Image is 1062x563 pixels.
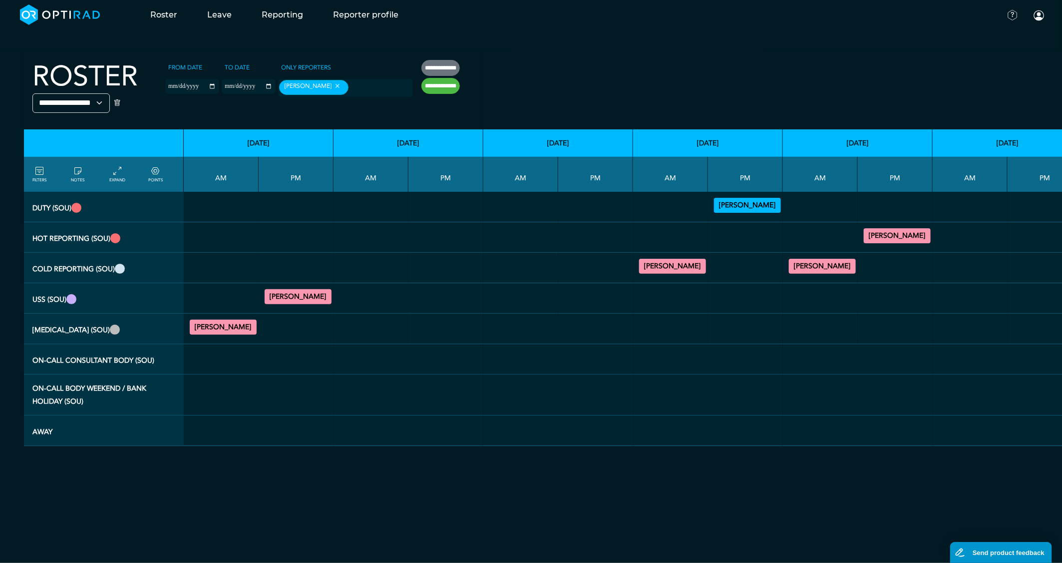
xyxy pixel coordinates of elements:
[858,157,933,192] th: PM
[558,157,633,192] th: PM
[351,83,400,92] input: null
[633,157,708,192] th: AM
[334,157,408,192] th: AM
[483,157,558,192] th: AM
[789,259,856,274] div: General CT 09:00 - 13:00
[24,253,184,283] th: Cold Reporting (SOU)
[783,129,933,157] th: [DATE]
[24,344,184,375] th: On-Call Consultant Body (SOU)
[24,375,184,416] th: On-Call Body Weekend / Bank Holiday (SOU)
[32,165,46,183] a: FILTERS
[184,129,334,157] th: [DATE]
[259,157,334,192] th: PM
[334,129,483,157] th: [DATE]
[71,165,84,183] a: show/hide notes
[714,198,781,213] div: Vetting (15 PF Points) 15:00 - 17:00
[279,80,349,95] div: [PERSON_NAME]
[191,321,255,333] summary: [PERSON_NAME]
[783,157,858,192] th: AM
[24,192,184,222] th: Duty (SOU)
[278,60,334,75] label: Only Reporters
[332,82,343,89] button: Remove item: '8f6c46f2-3453-42a8-890f-0d052f8d4a0f'
[933,157,1008,192] th: AM
[715,199,779,211] summary: [PERSON_NAME]
[24,416,184,446] th: Away
[865,230,929,242] summary: [PERSON_NAME]
[24,283,184,314] th: USS (SOU)
[633,129,783,157] th: [DATE]
[32,60,138,93] h2: Roster
[165,60,205,75] label: From date
[408,157,483,192] th: PM
[184,157,259,192] th: AM
[708,157,783,192] th: PM
[266,291,330,303] summary: [PERSON_NAME]
[148,165,163,183] a: collapse/expand expected points
[24,314,184,344] th: Fluoro (SOU)
[24,222,184,253] th: Hot Reporting (SOU)
[190,320,257,335] div: FLU General Adult 10:00 - 13:00
[950,542,1052,563] iframe: Marker.io feedback button
[222,60,253,75] label: To date
[110,165,126,183] a: collapse/expand entries
[483,129,633,157] th: [DATE]
[265,289,332,304] div: General US 13:00 - 17:00
[864,228,931,243] div: MRI Trauma & Urgent/CT Trauma & Urgent 13:00 - 17:00
[639,259,706,274] div: General CT 09:30 - 12:30
[641,260,705,272] summary: [PERSON_NAME]
[790,260,854,272] summary: [PERSON_NAME]
[20,4,100,25] img: brand-opti-rad-logos-blue-and-white-d2f68631ba2948856bd03f2d395fb146ddc8fb01b4b6e9315ea85fa773367...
